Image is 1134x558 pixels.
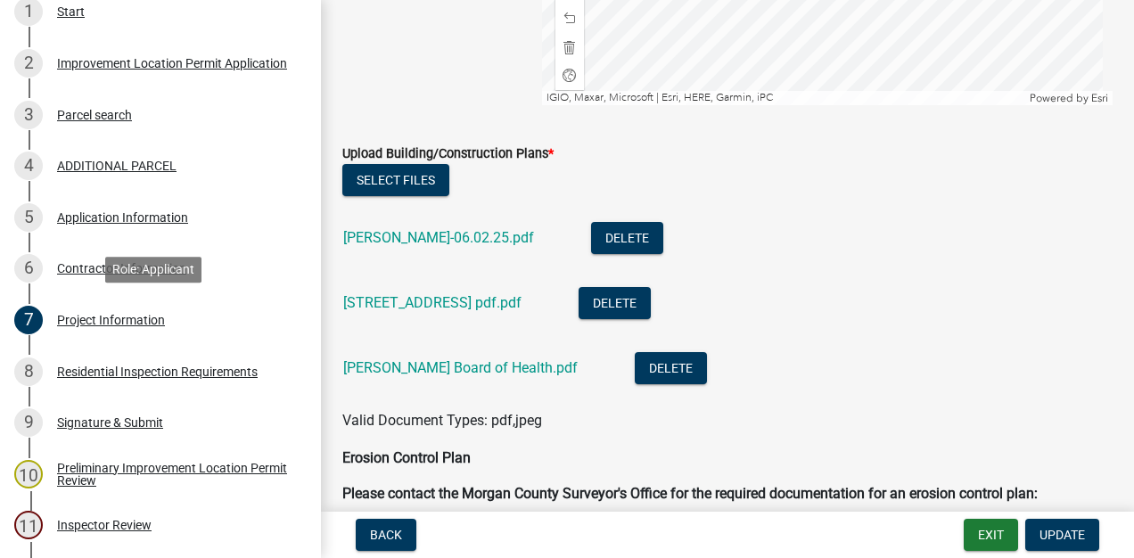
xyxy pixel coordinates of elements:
[14,357,43,386] div: 8
[591,222,663,254] button: Delete
[1091,92,1108,104] a: Esri
[14,101,43,129] div: 3
[14,511,43,539] div: 11
[542,91,1026,105] div: IGIO, Maxar, Microsoft | Esri, HERE, Garmin, iPC
[14,203,43,232] div: 5
[14,408,43,437] div: 9
[57,365,258,378] div: Residential Inspection Requirements
[14,254,43,283] div: 6
[57,519,152,531] div: Inspector Review
[57,5,85,18] div: Start
[1025,91,1113,105] div: Powered by
[356,519,416,551] button: Back
[57,211,188,224] div: Application Information
[14,460,43,488] div: 10
[635,361,707,378] wm-modal-confirm: Delete Document
[14,306,43,334] div: 7
[57,262,186,275] div: Contractor Information
[964,519,1018,551] button: Exit
[14,152,43,180] div: 4
[1039,528,1085,542] span: Update
[105,257,201,283] div: Role: Applicant
[591,231,663,248] wm-modal-confirm: Delete Document
[14,49,43,78] div: 2
[342,485,1038,523] strong: Please contact the Morgan County Surveyor's Office for the required documentation for an erosion ...
[57,314,165,326] div: Project Information
[57,57,287,70] div: Improvement Location Permit Application
[342,449,471,466] strong: Erosion Control Plan
[635,352,707,384] button: Delete
[579,287,651,319] button: Delete
[343,294,522,311] a: [STREET_ADDRESS] pdf.pdf
[1025,519,1099,551] button: Update
[57,160,177,172] div: ADDITIONAL PARCEL
[342,164,449,196] button: Select files
[57,462,292,487] div: Preliminary Improvement Location Permit Review
[343,229,534,246] a: [PERSON_NAME]-06.02.25.pdf
[343,359,578,376] a: [PERSON_NAME] Board of Health.pdf
[57,109,132,121] div: Parcel search
[579,296,651,313] wm-modal-confirm: Delete Document
[370,528,402,542] span: Back
[342,412,542,429] span: Valid Document Types: pdf,jpeg
[57,416,163,429] div: Signature & Submit
[342,148,554,160] label: Upload Building/Construction Plans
